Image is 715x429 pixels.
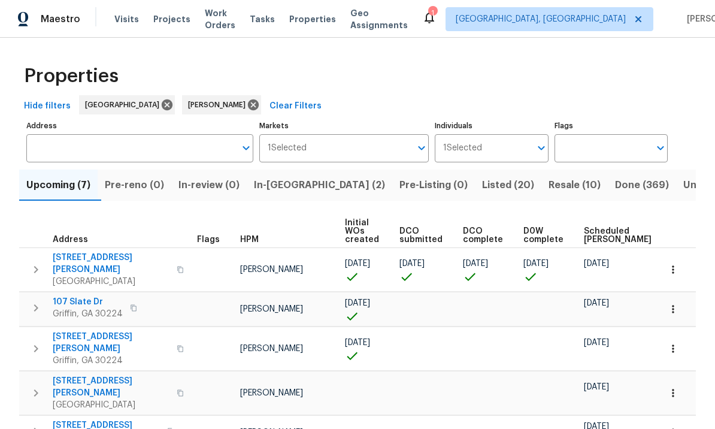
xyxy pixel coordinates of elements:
[53,375,169,399] span: [STREET_ADDRESS][PERSON_NAME]
[197,235,220,244] span: Flags
[26,122,253,129] label: Address
[399,259,425,268] span: [DATE]
[105,177,164,194] span: Pre-reno (0)
[26,177,90,194] span: Upcoming (7)
[463,259,488,268] span: [DATE]
[463,227,503,244] span: DCO complete
[53,252,169,276] span: [STREET_ADDRESS][PERSON_NAME]
[53,235,88,244] span: Address
[250,15,275,23] span: Tasks
[345,339,370,347] span: [DATE]
[268,143,307,153] span: 1 Selected
[584,259,609,268] span: [DATE]
[254,177,385,194] span: In-[GEOGRAPHIC_DATA] (2)
[178,177,240,194] span: In-review (0)
[399,227,443,244] span: DCO submitted
[345,299,370,307] span: [DATE]
[24,70,119,82] span: Properties
[584,299,609,307] span: [DATE]
[413,140,430,156] button: Open
[153,13,190,25] span: Projects
[85,99,164,111] span: [GEOGRAPHIC_DATA]
[443,143,482,153] span: 1 Selected
[584,227,652,244] span: Scheduled [PERSON_NAME]
[240,265,303,274] span: [PERSON_NAME]
[79,95,175,114] div: [GEOGRAPHIC_DATA]
[19,95,75,117] button: Hide filters
[41,13,80,25] span: Maestro
[240,389,303,397] span: [PERSON_NAME]
[265,95,326,117] button: Clear Filters
[428,7,437,19] div: 1
[345,259,370,268] span: [DATE]
[238,140,255,156] button: Open
[24,99,71,114] span: Hide filters
[53,399,169,411] span: [GEOGRAPHIC_DATA]
[555,122,668,129] label: Flags
[53,355,169,367] span: Griffin, GA 30224
[523,259,549,268] span: [DATE]
[53,276,169,288] span: [GEOGRAPHIC_DATA]
[114,13,139,25] span: Visits
[549,177,601,194] span: Resale (10)
[652,140,669,156] button: Open
[399,177,468,194] span: Pre-Listing (0)
[259,122,429,129] label: Markets
[240,345,303,353] span: [PERSON_NAME]
[188,99,250,111] span: [PERSON_NAME]
[435,122,548,129] label: Individuals
[205,7,235,31] span: Work Orders
[584,383,609,391] span: [DATE]
[584,339,609,347] span: [DATE]
[615,177,669,194] span: Done (369)
[289,13,336,25] span: Properties
[182,95,261,114] div: [PERSON_NAME]
[523,227,563,244] span: D0W complete
[53,331,169,355] span: [STREET_ADDRESS][PERSON_NAME]
[240,305,303,313] span: [PERSON_NAME]
[53,308,123,320] span: Griffin, GA 30224
[350,7,408,31] span: Geo Assignments
[53,296,123,308] span: 107 Slate Dr
[533,140,550,156] button: Open
[482,177,534,194] span: Listed (20)
[269,99,322,114] span: Clear Filters
[240,235,259,244] span: HPM
[456,13,626,25] span: [GEOGRAPHIC_DATA], [GEOGRAPHIC_DATA]
[345,219,379,244] span: Initial WOs created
